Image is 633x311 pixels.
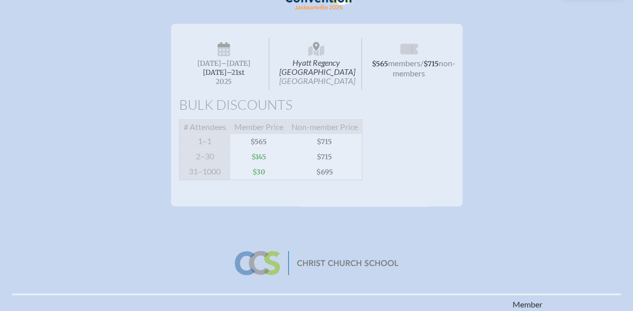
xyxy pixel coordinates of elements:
[197,59,221,68] span: [DATE]
[179,134,230,149] span: 1–1
[179,149,230,164] span: 2–30
[287,164,362,180] span: $695
[279,76,355,85] span: [GEOGRAPHIC_DATA]
[372,60,388,68] span: $565
[287,120,362,135] span: Non-member Price
[287,149,362,164] span: $715
[230,149,287,164] span: $145
[179,98,454,112] h1: Bulk Discounts
[230,164,287,180] span: $30
[287,134,362,149] span: $715
[420,58,424,68] span: /
[235,251,399,275] img: Christ Church School
[230,120,287,135] span: Member Price
[230,134,287,149] span: $565
[203,68,244,77] span: [DATE]–⁠21st
[424,60,439,68] span: $715
[179,120,230,135] span: # Attendees
[221,59,250,68] span: –[DATE]
[388,58,420,68] span: members
[271,38,362,90] span: Hyatt Regency [GEOGRAPHIC_DATA]
[179,164,230,180] span: 31–1000
[187,78,261,85] span: 2025
[393,58,455,78] span: non-members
